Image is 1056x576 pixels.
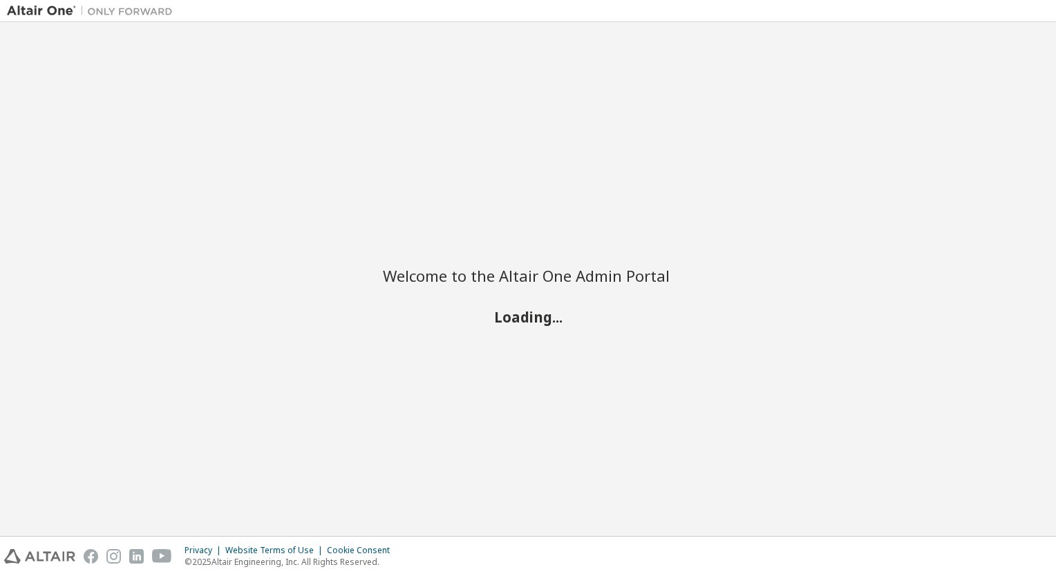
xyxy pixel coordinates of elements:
[7,4,180,18] img: Altair One
[152,549,172,564] img: youtube.svg
[383,266,673,285] h2: Welcome to the Altair One Admin Portal
[383,308,673,326] h2: Loading...
[225,545,327,556] div: Website Terms of Use
[4,549,75,564] img: altair_logo.svg
[84,549,98,564] img: facebook.svg
[327,545,398,556] div: Cookie Consent
[106,549,121,564] img: instagram.svg
[185,556,398,568] p: © 2025 Altair Engineering, Inc. All Rights Reserved.
[129,549,144,564] img: linkedin.svg
[185,545,225,556] div: Privacy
